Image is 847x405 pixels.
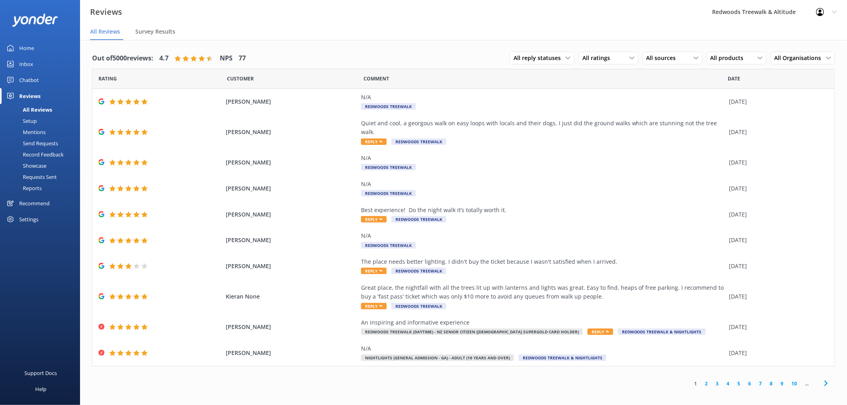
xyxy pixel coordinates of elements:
[361,231,725,240] div: N/A
[5,104,80,115] a: All Reviews
[12,14,58,27] img: yonder-white-logo.png
[98,75,117,82] span: Date
[729,323,825,331] div: [DATE]
[361,119,725,137] div: Quiet and cool, a georgous walk on easy loops with locals and their dogs. I just did the ground w...
[5,115,37,126] div: Setup
[361,283,725,301] div: Great place, the nightfall with all the trees lit up with lanterns and lights was great. Easy to ...
[361,180,725,188] div: N/A
[745,380,755,387] a: 6
[646,54,681,62] span: All sources
[712,380,723,387] a: 3
[361,164,416,170] span: Redwoods Treewalk
[711,54,749,62] span: All products
[5,126,46,138] div: Mentions
[361,257,725,266] div: The place needs better lighting. I didn't buy the ticket because I wasn't satisfied when I arrived.
[361,154,725,162] div: N/A
[775,54,826,62] span: All Organisations
[364,75,389,82] span: Question
[391,216,446,223] span: Redwoods Treewalk
[514,54,566,62] span: All reply statuses
[226,292,357,301] span: Kieran None
[5,160,46,171] div: Showcase
[391,303,446,309] span: Redwoods Treewalk
[5,138,58,149] div: Send Requests
[5,149,80,160] a: Record Feedback
[226,323,357,331] span: [PERSON_NAME]
[5,171,80,182] a: Requests Sent
[777,380,788,387] a: 9
[35,381,46,397] div: Help
[361,206,725,215] div: Best experience! Do the night walk it’s totally worth it.
[227,75,254,82] span: Date
[361,138,387,145] span: Reply
[755,380,766,387] a: 7
[220,53,233,64] h4: NPS
[5,115,80,126] a: Setup
[729,128,825,136] div: [DATE]
[361,93,725,102] div: N/A
[92,53,153,64] h4: Out of 5000 reviews:
[5,171,57,182] div: Requests Sent
[788,380,801,387] a: 10
[361,303,387,309] span: Reply
[5,182,42,194] div: Reports
[19,195,50,211] div: Recommend
[226,210,357,219] span: [PERSON_NAME]
[729,262,825,271] div: [DATE]
[226,262,357,271] span: [PERSON_NAME]
[729,97,825,106] div: [DATE]
[361,344,725,353] div: N/A
[159,53,169,64] h4: 4.7
[361,216,387,223] span: Reply
[519,355,606,361] span: Redwoods Treewalk & Nightlights
[5,138,80,149] a: Send Requests
[361,355,514,361] span: Nightlights (General Admission - GA) - Adult (16 years and over)
[361,329,583,335] span: Redwoods Treewalk (Daytime) - NZ Senior Citizen ([DEMOGRAPHIC_DATA] SuperGold Card Holder)
[723,380,734,387] a: 4
[588,329,613,335] span: Reply
[19,40,34,56] div: Home
[729,158,825,167] div: [DATE]
[701,380,712,387] a: 2
[729,210,825,219] div: [DATE]
[361,103,416,110] span: Redwoods Treewalk
[226,128,357,136] span: [PERSON_NAME]
[90,28,120,36] span: All Reviews
[690,380,701,387] a: 1
[729,292,825,301] div: [DATE]
[728,75,741,82] span: Date
[361,242,416,249] span: Redwoods Treewalk
[391,268,446,274] span: Redwoods Treewalk
[618,329,706,335] span: Redwoods Treewalk & Nightlights
[239,53,246,64] h4: 77
[135,28,175,36] span: Survey Results
[90,6,122,18] h3: Reviews
[582,54,615,62] span: All ratings
[729,349,825,357] div: [DATE]
[729,184,825,193] div: [DATE]
[729,236,825,245] div: [DATE]
[19,72,39,88] div: Chatbot
[226,184,357,193] span: [PERSON_NAME]
[19,211,38,227] div: Settings
[5,104,52,115] div: All Reviews
[5,126,80,138] a: Mentions
[801,380,813,387] span: ...
[391,138,446,145] span: Redwoods Treewalk
[226,97,357,106] span: [PERSON_NAME]
[226,236,357,245] span: [PERSON_NAME]
[19,88,40,104] div: Reviews
[19,56,33,72] div: Inbox
[734,380,745,387] a: 5
[361,318,725,327] div: An inspiring and informative experience
[5,160,80,171] a: Showcase
[361,268,387,274] span: Reply
[226,349,357,357] span: [PERSON_NAME]
[361,190,416,196] span: Redwoods Treewalk
[5,182,80,194] a: Reports
[226,158,357,167] span: [PERSON_NAME]
[25,365,57,381] div: Support Docs
[766,380,777,387] a: 8
[5,149,64,160] div: Record Feedback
